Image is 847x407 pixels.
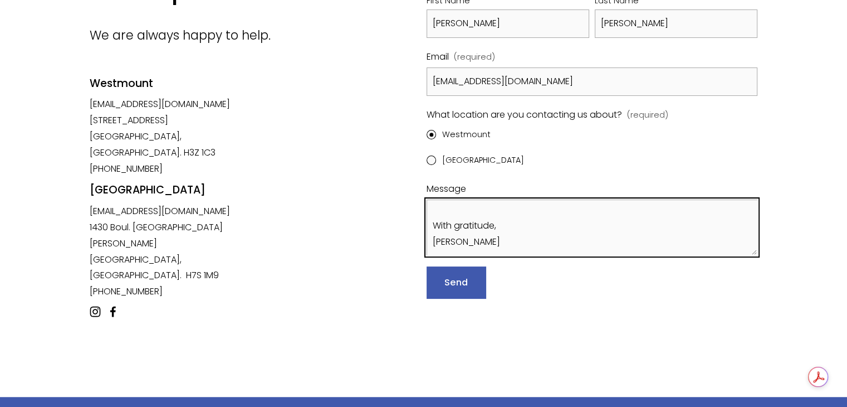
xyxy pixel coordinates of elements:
span: Message [427,181,466,197]
span: What location are you contacting us about? [427,107,622,123]
p: [EMAIL_ADDRESS][DOMAIN_NAME] 1430 Boul. [GEOGRAPHIC_DATA][PERSON_NAME] [GEOGRAPHIC_DATA], [GEOGRA... [90,203,252,300]
span: Email [427,49,449,65]
a: facebook-unauth [107,306,119,317]
span: (required) [454,50,495,65]
textarea: Hi, I am in the process of building my business. Some days I will need a desk and a few hours dur... [427,200,757,255]
a: Instagram [90,306,101,317]
span: Send [444,276,468,289]
button: SendSend [427,267,486,298]
span: (required) [627,108,668,123]
h4: Westmount [90,76,252,91]
h4: [GEOGRAPHIC_DATA] [90,183,252,198]
p: We are always happy to help. [90,24,365,46]
p: [EMAIL_ADDRESS][DOMAIN_NAME] [STREET_ADDRESS] [GEOGRAPHIC_DATA], [GEOGRAPHIC_DATA]. H3Z 1C3 [PHON... [90,96,252,177]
